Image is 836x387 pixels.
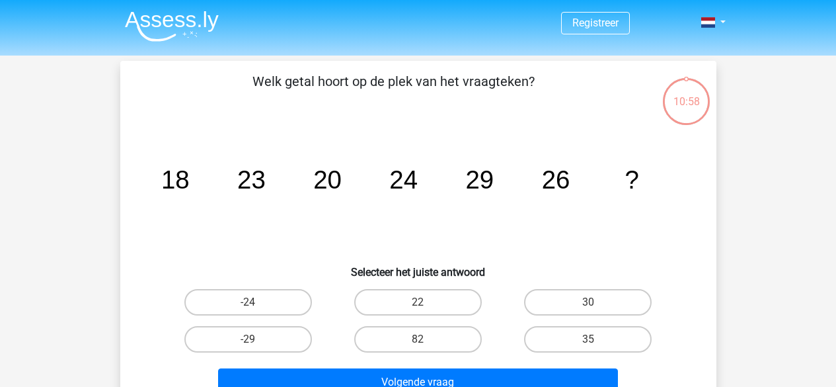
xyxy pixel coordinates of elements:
label: 22 [354,289,482,316]
label: -24 [184,289,312,316]
label: 30 [524,289,652,316]
p: Welk getal hoort op de plek van het vraagteken? [141,71,646,111]
tspan: 18 [161,165,189,194]
tspan: 29 [465,165,494,194]
tspan: 20 [313,165,342,194]
tspan: 24 [389,165,418,194]
div: 10:58 [662,77,711,110]
tspan: ? [625,165,638,194]
tspan: 26 [541,165,570,194]
a: Registreer [572,17,619,29]
img: Assessly [125,11,219,42]
h6: Selecteer het juiste antwoord [141,255,695,279]
label: 82 [354,326,482,353]
tspan: 23 [237,165,266,194]
label: 35 [524,326,652,353]
label: -29 [184,326,312,353]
